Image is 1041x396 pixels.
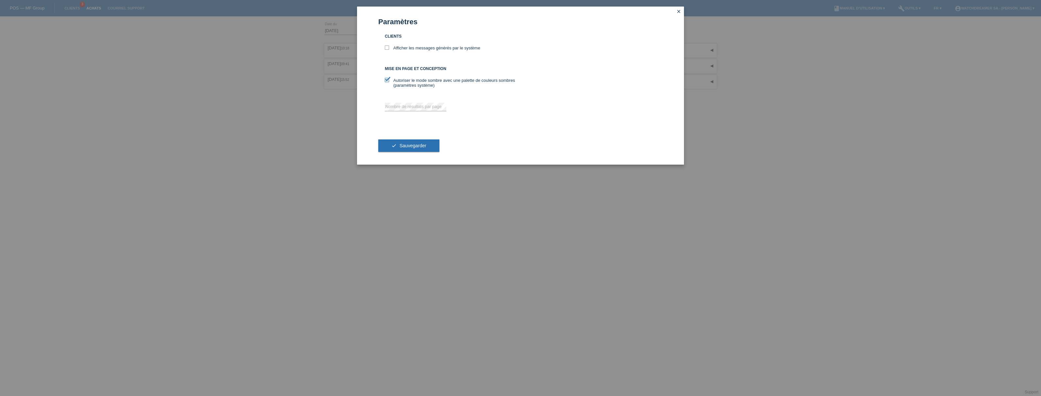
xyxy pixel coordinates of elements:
label: Afficher les messages générés par le système [385,45,480,50]
i: close [676,9,681,14]
h1: Paramètres [378,18,663,26]
i: check [391,143,397,148]
span: Sauvegarder [400,143,426,148]
h3: Mise en page et conception [385,66,520,71]
h3: Clients [385,34,520,39]
label: Autoriser le mode sombre avec une palette de couleurs sombres (paramètres système) [385,78,520,88]
button: check Sauvegarder [378,139,439,152]
a: close [674,8,683,16]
